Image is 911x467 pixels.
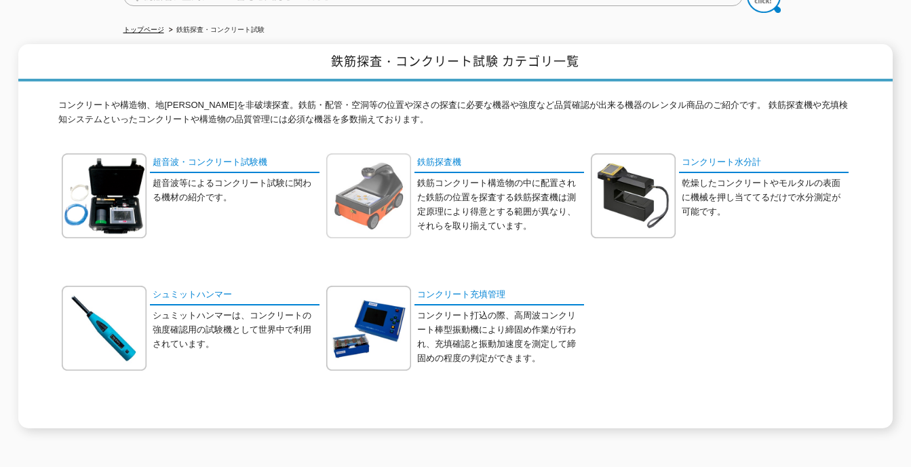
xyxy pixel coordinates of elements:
[150,153,319,173] a: 超音波・コンクリート試験機
[326,153,411,238] img: 鉄筋探査機
[417,176,584,233] p: 鉄筋コンクリート構造物の中に配置された鉄筋の位置を探査する鉄筋探査機は測定原理により得意とする範囲が異なり、それらを取り揃えています。
[62,153,147,238] img: 超音波・コンクリート試験機
[679,153,849,173] a: コンクリート水分計
[150,286,319,305] a: シュミットハンマー
[153,176,319,205] p: 超音波等によるコンクリート試験に関わる機材の紹介です。
[58,98,852,134] p: コンクリートや構造物、地[PERSON_NAME]を非破壊探査。鉄筋・配管・空洞等の位置や深さの探査に必要な機器や強度など品質確認が出来る機器のレンタル商品のご紹介です。 鉄筋探査機や充填検知シ...
[682,176,849,219] p: 乾燥したコンクリートやモルタルの表面に機械を押し当ててるだけで水分測定が可能です。
[123,26,164,33] a: トップページ
[414,286,584,305] a: コンクリート充填管理
[18,44,893,81] h1: 鉄筋探査・コンクリート試験 カテゴリ一覧
[62,286,147,371] img: シュミットハンマー
[153,309,319,351] p: シュミットハンマーは、コンクリートの強度確認用の試験機として世界中で利用されています。
[591,153,676,238] img: コンクリート水分計
[166,23,265,37] li: 鉄筋探査・コンクリート試験
[326,286,411,371] img: コンクリート充填管理
[414,153,584,173] a: 鉄筋探査機
[417,309,584,365] p: コンクリート打込の際、高周波コンクリート棒型振動機により締固め作業が行われ、充填確認と振動加速度を測定して締固めの程度の判定ができます。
